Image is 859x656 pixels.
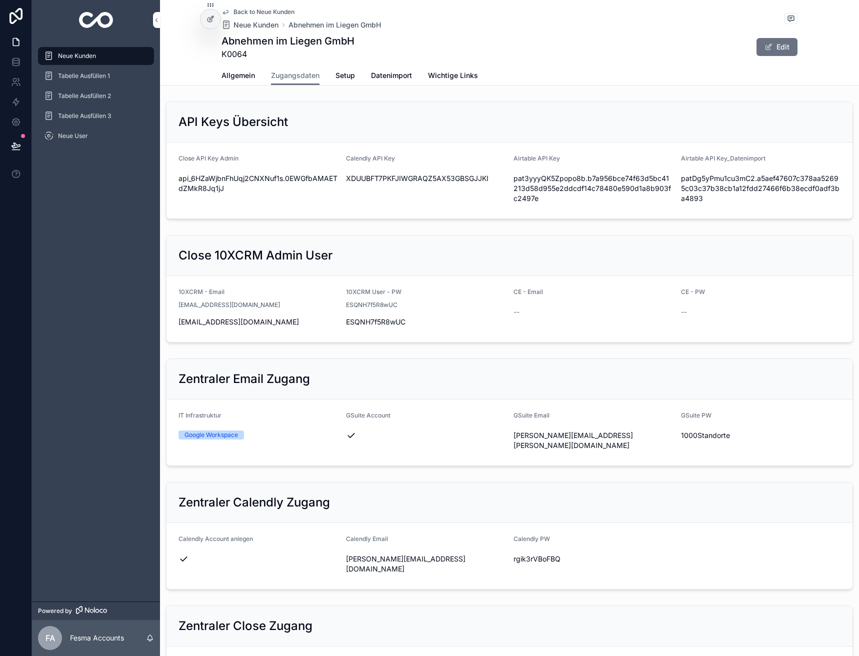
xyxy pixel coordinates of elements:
[38,107,154,125] a: Tabelle Ausfüllen 3
[513,154,560,162] span: Airtable API Key
[513,411,549,419] span: GSuite Email
[428,66,478,86] a: Wichtige Links
[346,554,505,574] span: [PERSON_NAME][EMAIL_ADDRESS][DOMAIN_NAME]
[45,632,55,644] span: FA
[221,34,354,48] h1: Abnehmen im Liegen GmbH
[233,20,278,30] span: Neue Kunden
[346,173,505,183] span: XDUUBFT7PKFJIWGRAQZ5AX53GBSGJJKI
[38,87,154,105] a: Tabelle Ausfüllen 2
[178,247,332,263] h2: Close 10XCRM Admin User
[38,127,154,145] a: Neue User
[32,601,160,620] a: Powered by
[513,430,673,450] span: [PERSON_NAME][EMAIL_ADDRESS][PERSON_NAME][DOMAIN_NAME]
[513,554,673,564] span: rgik3rVBoFBQ
[70,633,124,643] p: Fesma Accounts
[38,47,154,65] a: Neue Kunden
[513,288,543,295] span: CE - Email
[513,173,673,203] span: pat3yyyQK5Zpopo8b.b7a956bce74f63d5bc41213d58d955e2ddcdf14c78480e590d1a8b903fc2497e
[178,618,312,634] h2: Zentraler Close Zugang
[178,494,330,510] h2: Zentraler Calendly Zugang
[178,114,288,130] h2: API Keys Übersicht
[178,301,280,309] span: [EMAIL_ADDRESS][DOMAIN_NAME]
[681,430,840,440] span: 1000Standorte
[346,535,388,542] span: Calendly Email
[178,411,221,419] span: IT Infrastruktur
[233,8,294,16] span: Back to Neue Kunden
[178,317,338,327] span: [EMAIL_ADDRESS][DOMAIN_NAME]
[681,154,765,162] span: Airtable API Key_Datenimport
[58,92,111,100] span: Tabelle Ausfüllen 2
[346,301,397,309] span: ESQNH7f5R8wUC
[58,72,110,80] span: Tabelle Ausfüllen 1
[513,535,550,542] span: Calendly PW
[221,8,294,16] a: Back to Neue Kunden
[371,70,412,80] span: Datenimport
[58,132,88,140] span: Neue User
[178,154,238,162] span: Close API Key Admin
[681,307,687,317] span: --
[178,173,338,193] span: api_6HZaWjbnFhUqj2CNXNuf1s.0EWGfbAMAETdZMkR8Jq1jJ
[335,70,355,80] span: Setup
[335,66,355,86] a: Setup
[288,20,381,30] a: Abnehmen im Liegen GmbH
[221,20,278,30] a: Neue Kunden
[178,371,310,387] h2: Zentraler Email Zugang
[221,48,354,60] span: K0064
[221,70,255,80] span: Allgemein
[371,66,412,86] a: Datenimport
[513,307,519,317] span: --
[346,411,390,419] span: GSuite Account
[38,607,72,615] span: Powered by
[271,66,319,85] a: Zugangsdaten
[79,12,113,28] img: App logo
[346,317,505,327] span: ESQNH7f5R8wUC
[221,66,255,86] a: Allgemein
[681,411,711,419] span: GSuite PW
[271,70,319,80] span: Zugangsdaten
[58,52,96,60] span: Neue Kunden
[178,535,253,542] span: Calendly Account anlegen
[346,288,401,295] span: 10XCRM User - PW
[32,40,160,158] div: scrollable content
[178,288,224,295] span: 10XCRM - Email
[681,288,705,295] span: CE - PW
[428,70,478,80] span: Wichtige Links
[58,112,111,120] span: Tabelle Ausfüllen 3
[184,430,238,439] div: Google Workspace
[756,38,797,56] button: Edit
[346,154,395,162] span: Calendly API Key
[681,173,840,203] span: patDg5yPmu1cu3mC2.a5aef47607c378aa52695c03c37b38cb1a12fdd27466f6b38ecdf0adf3ba4893
[38,67,154,85] a: Tabelle Ausfüllen 1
